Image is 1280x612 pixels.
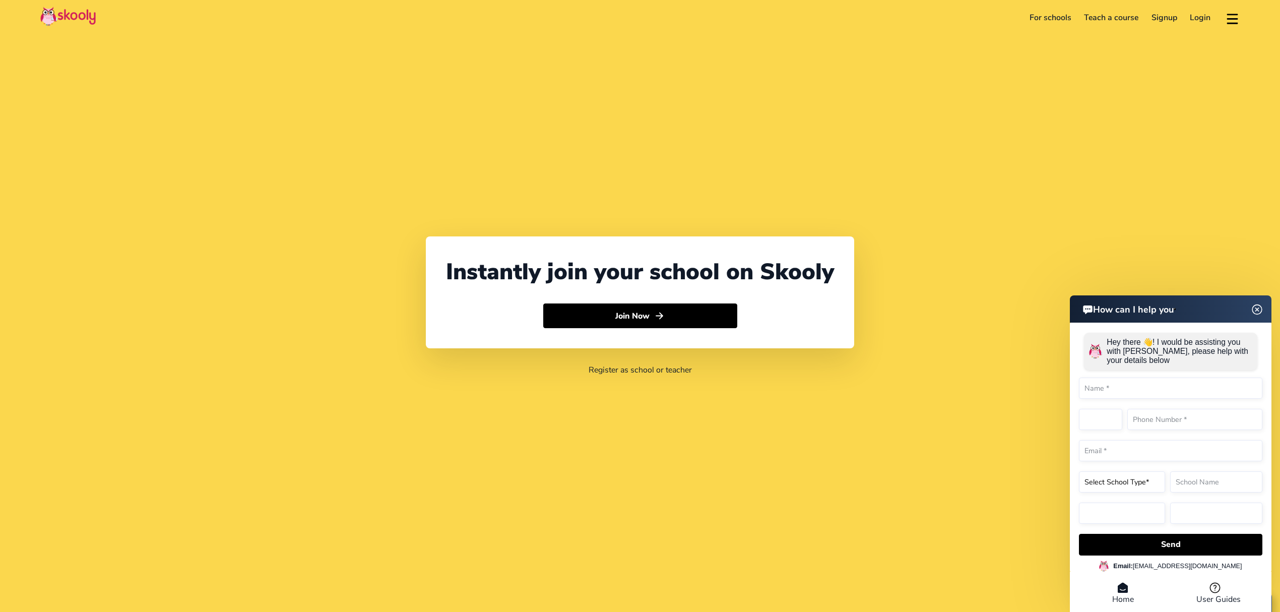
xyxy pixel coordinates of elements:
a: For schools [1023,10,1078,26]
a: Register as school or teacher [589,364,692,376]
a: Teach a course [1077,10,1145,26]
ion-icon: arrow forward outline [654,311,665,321]
button: menu outline [1225,10,1240,26]
img: Skooly [40,7,96,26]
a: Login [1184,10,1218,26]
button: Join Nowarrow forward outline [543,303,737,329]
a: Signup [1145,10,1184,26]
div: Instantly join your school on Skooly [446,257,834,287]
